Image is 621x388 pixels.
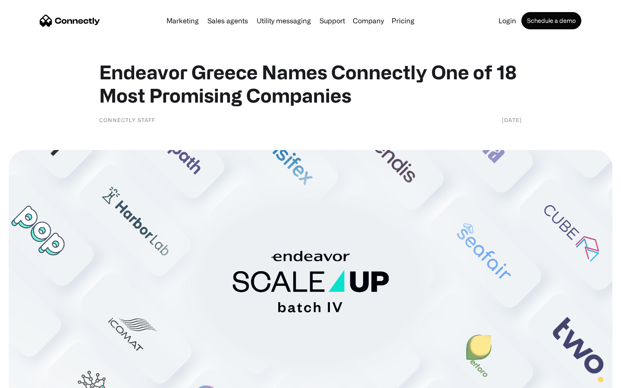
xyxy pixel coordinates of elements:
[99,60,522,107] h1: Endeavor Greece Names Connectly One of 18 Most Promising Companies
[353,15,384,27] div: Company
[9,373,52,385] aside: Language selected: English
[163,17,202,24] a: Marketing
[316,17,348,24] a: Support
[521,12,581,29] a: Schedule a demo
[495,17,520,24] a: Login
[502,116,522,124] div: [DATE]
[253,17,314,24] a: Utility messaging
[17,373,52,385] ul: Language list
[388,17,418,24] a: Pricing
[99,116,155,124] div: Connectly Staff
[204,17,251,24] a: Sales agents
